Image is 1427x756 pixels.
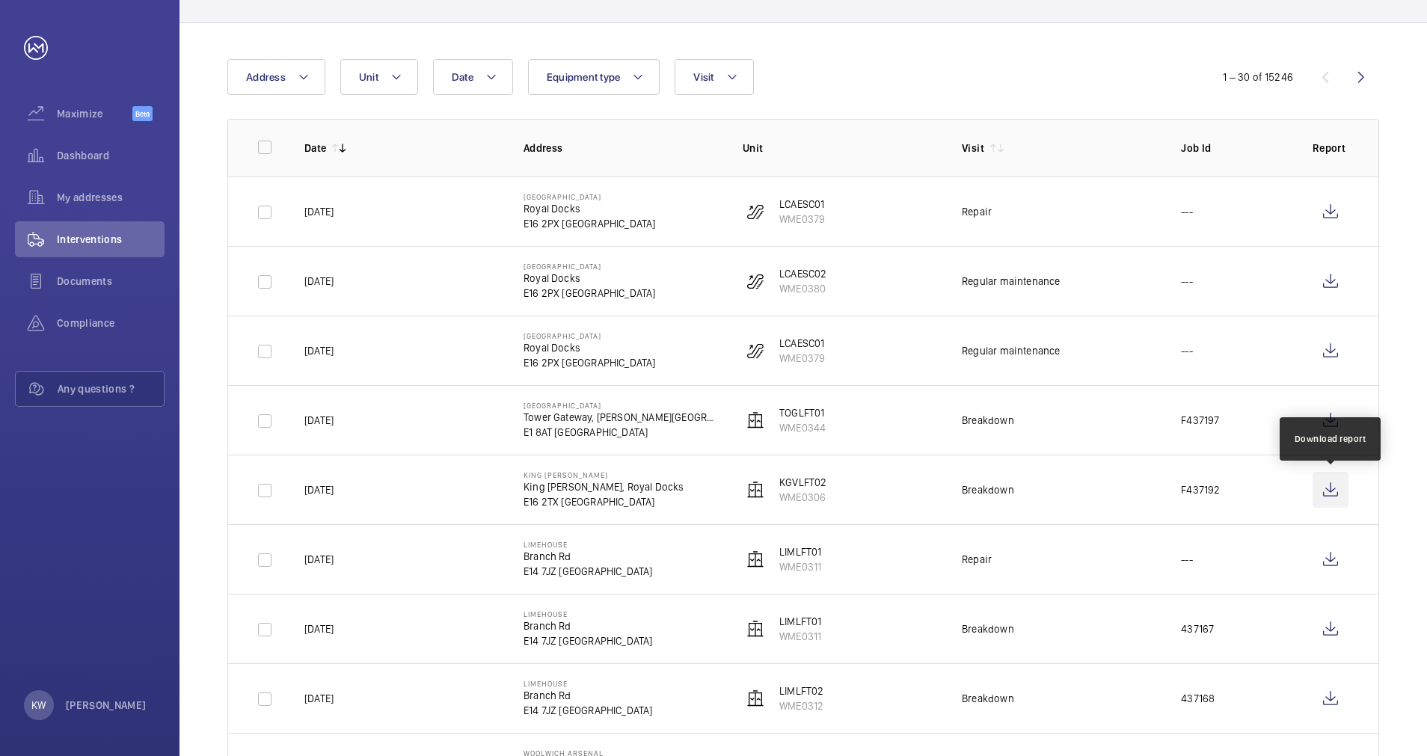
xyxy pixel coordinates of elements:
[1181,204,1193,219] p: ---
[304,413,334,428] p: [DATE]
[57,232,165,247] span: Interventions
[66,698,147,713] p: [PERSON_NAME]
[359,71,378,83] span: Unit
[524,401,719,410] p: [GEOGRAPHIC_DATA]
[1313,141,1348,156] p: Report
[962,552,992,567] div: Repair
[962,343,1060,358] div: Regular maintenance
[962,482,1014,497] div: Breakdown
[304,621,334,636] p: [DATE]
[1181,691,1215,706] p: 437168
[779,281,826,296] p: WME0380
[1181,621,1214,636] p: 437167
[746,411,764,429] img: elevator.svg
[1181,274,1193,289] p: ---
[746,550,764,568] img: elevator.svg
[779,544,821,559] p: LIMLFT01
[779,475,826,490] p: KGVLFT02
[743,141,938,156] p: Unit
[433,59,513,95] button: Date
[524,340,656,355] p: Royal Docks
[1295,432,1366,446] div: Download report
[779,405,826,420] p: TOGLFT01
[304,552,334,567] p: [DATE]
[524,262,656,271] p: [GEOGRAPHIC_DATA]
[304,691,334,706] p: [DATE]
[746,272,764,290] img: escalator.svg
[779,212,825,227] p: WME0379
[524,609,653,618] p: Limehouse
[779,698,823,713] p: WME0312
[524,479,684,494] p: King [PERSON_NAME], Royal Docks
[524,679,653,688] p: Limehouse
[57,190,165,205] span: My addresses
[524,540,653,549] p: Limehouse
[57,106,132,121] span: Maximize
[779,629,821,644] p: WME0311
[132,106,153,121] span: Beta
[1181,552,1193,567] p: ---
[528,59,660,95] button: Equipment type
[779,490,826,505] p: WME0306
[524,286,656,301] p: E16 2PX [GEOGRAPHIC_DATA]
[524,331,656,340] p: [GEOGRAPHIC_DATA]
[524,425,719,440] p: E1 8AT [GEOGRAPHIC_DATA]
[1181,482,1220,497] p: F437192
[57,148,165,163] span: Dashboard
[962,274,1060,289] div: Regular maintenance
[962,141,984,156] p: Visit
[304,204,334,219] p: [DATE]
[57,274,165,289] span: Documents
[524,494,684,509] p: E16 2TX [GEOGRAPHIC_DATA]
[31,698,46,713] p: KW
[524,141,719,156] p: Address
[1181,343,1193,358] p: ---
[304,274,334,289] p: [DATE]
[524,216,656,231] p: E16 2PX [GEOGRAPHIC_DATA]
[227,59,325,95] button: Address
[524,355,656,370] p: E16 2PX [GEOGRAPHIC_DATA]
[304,482,334,497] p: [DATE]
[779,614,821,629] p: LIMLFT01
[779,197,825,212] p: LCAESC01
[524,564,653,579] p: E14 7JZ [GEOGRAPHIC_DATA]
[1181,413,1219,428] p: F437197
[1223,70,1293,84] div: 1 – 30 of 15246
[524,192,656,201] p: [GEOGRAPHIC_DATA]
[779,683,823,698] p: LIMLFT02
[746,481,764,499] img: elevator.svg
[304,343,334,358] p: [DATE]
[746,689,764,707] img: elevator.svg
[340,59,418,95] button: Unit
[693,71,713,83] span: Visit
[547,71,621,83] span: Equipment type
[58,381,164,396] span: Any questions ?
[246,71,286,83] span: Address
[779,559,821,574] p: WME0311
[675,59,753,95] button: Visit
[779,351,825,366] p: WME0379
[524,703,653,718] p: E14 7JZ [GEOGRAPHIC_DATA]
[779,420,826,435] p: WME0344
[962,691,1014,706] div: Breakdown
[1181,141,1289,156] p: Job Id
[524,549,653,564] p: Branch Rd
[962,204,992,219] div: Repair
[524,688,653,703] p: Branch Rd
[524,201,656,216] p: Royal Docks
[962,621,1014,636] div: Breakdown
[524,410,719,425] p: Tower Gateway, [PERSON_NAME][GEOGRAPHIC_DATA]
[452,71,473,83] span: Date
[779,336,825,351] p: LCAESC01
[746,342,764,360] img: escalator.svg
[746,620,764,638] img: elevator.svg
[524,618,653,633] p: Branch Rd
[962,413,1014,428] div: Breakdown
[57,316,165,331] span: Compliance
[746,203,764,221] img: escalator.svg
[524,633,653,648] p: E14 7JZ [GEOGRAPHIC_DATA]
[524,470,684,479] p: King [PERSON_NAME]
[304,141,326,156] p: Date
[779,266,826,281] p: LCAESC02
[524,271,656,286] p: Royal Docks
